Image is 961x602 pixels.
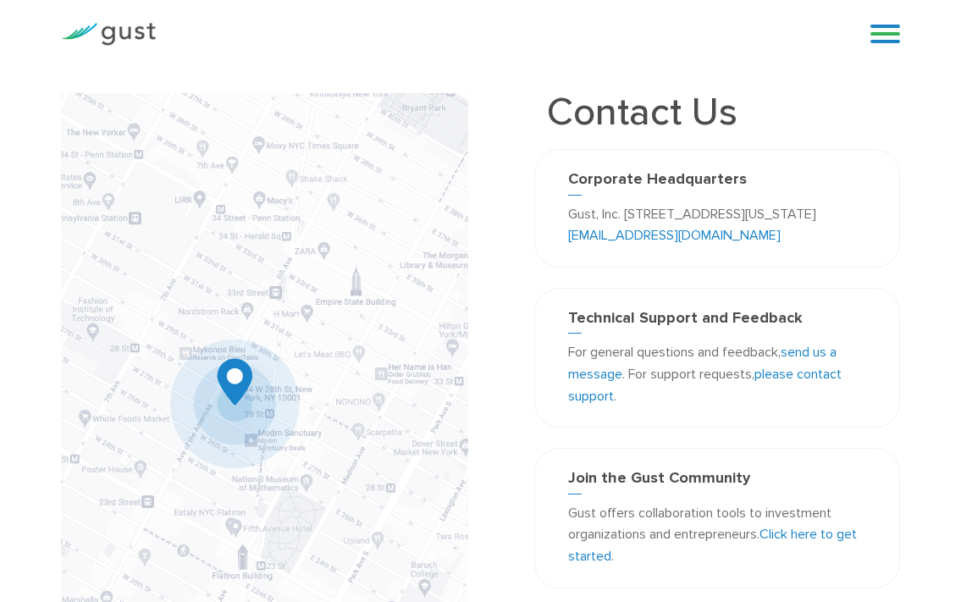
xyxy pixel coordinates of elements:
[568,469,867,494] h3: Join the Gust Community
[568,170,867,196] h3: Corporate Headquarters
[568,341,867,406] p: For general questions and feedback, . For support requests, .
[568,203,867,246] p: Gust, Inc. [STREET_ADDRESS][US_STATE]
[568,526,857,564] a: Click here to get started
[568,366,842,404] a: please contact support
[568,227,781,243] a: [EMAIL_ADDRESS][DOMAIN_NAME]
[61,23,156,46] img: Gust Logo
[568,344,837,382] a: send us a message
[534,93,750,132] h1: Contact Us
[568,502,867,567] p: Gust offers collaboration tools to investment organizations and entrepreneurs. .
[568,309,867,334] h3: Technical Support and Feedback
